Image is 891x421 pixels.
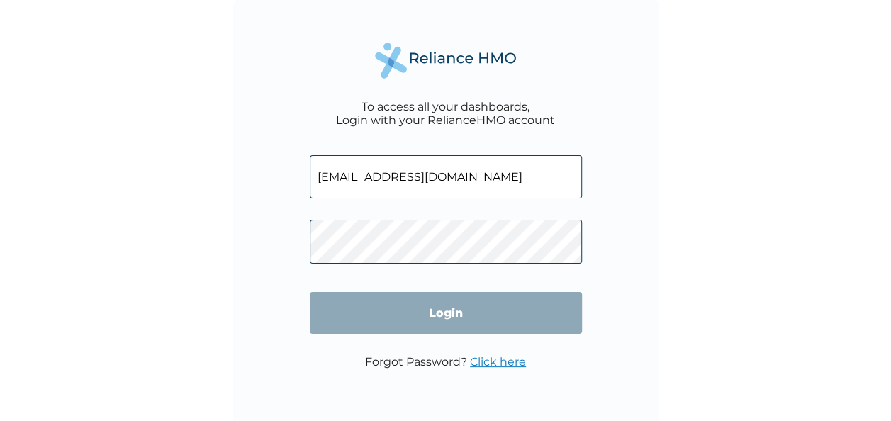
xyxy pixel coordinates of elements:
[310,155,582,198] input: Email address or HMO ID
[470,355,526,369] a: Click here
[365,355,526,369] p: Forgot Password?
[336,100,555,127] div: To access all your dashboards, Login with your RelianceHMO account
[310,292,582,334] input: Login
[375,43,517,79] img: Reliance Health's Logo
